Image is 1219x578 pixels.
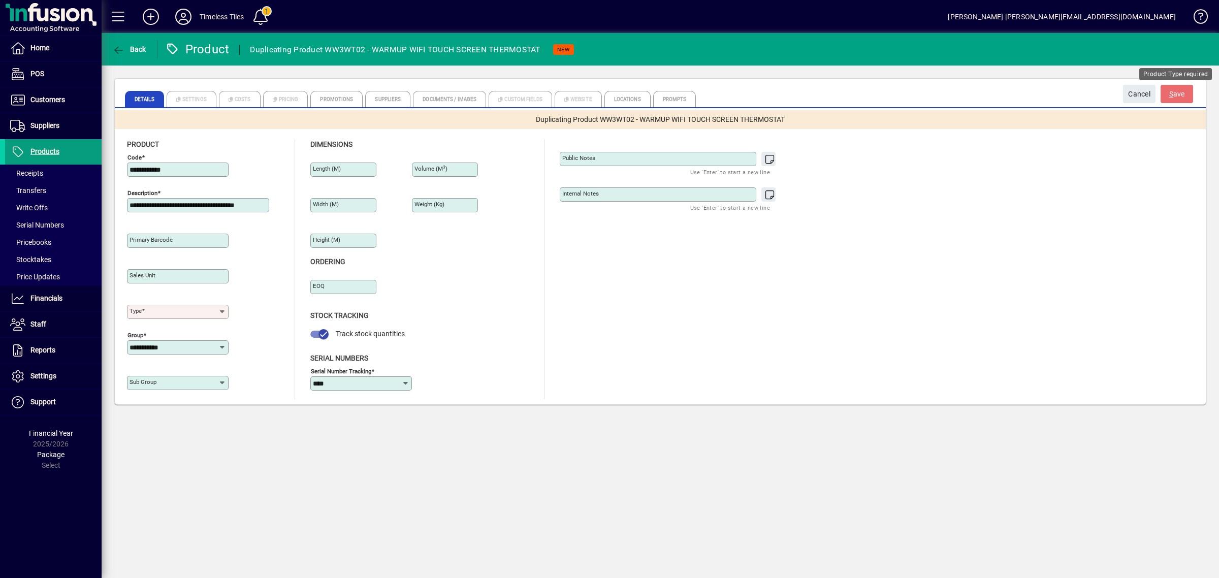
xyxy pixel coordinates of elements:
mat-label: EOQ [313,282,325,290]
a: Transfers [5,182,102,199]
a: Reports [5,338,102,363]
a: Receipts [5,165,102,182]
a: Home [5,36,102,61]
button: Save [1161,85,1193,103]
span: Settings [30,372,56,380]
span: Serial Numbers [310,354,368,362]
app-page-header-button: Back [102,40,157,58]
span: Staff [30,320,46,328]
mat-label: Length (m) [313,165,341,172]
a: Customers [5,87,102,113]
button: Cancel [1123,85,1156,103]
a: Write Offs [5,199,102,216]
span: Ordering [310,258,345,266]
button: Add [135,8,167,26]
span: Duplicating Product WW3WT02 - WARMUP WIFI TOUCH SCREEN THERMOSTAT [536,114,785,125]
span: Package [37,451,65,459]
span: Suppliers [30,121,59,130]
a: Serial Numbers [5,216,102,234]
span: Transfers [10,186,46,195]
mat-label: Volume (m ) [414,165,447,172]
mat-hint: Use 'Enter' to start a new line [690,166,770,178]
span: NEW [557,46,570,53]
a: POS [5,61,102,87]
mat-label: Internal Notes [562,190,599,197]
mat-label: Primary barcode [130,236,173,243]
span: Price Updates [10,273,60,281]
span: Back [112,45,146,53]
span: Serial Numbers [10,221,64,229]
div: Duplicating Product WW3WT02 - WARMUP WIFI TOUCH SCREEN THERMOSTAT [250,42,540,58]
span: ave [1169,86,1185,103]
div: Product [165,41,230,57]
mat-hint: Use 'Enter' to start a new line [690,202,770,213]
span: Financial Year [29,429,73,437]
mat-label: Type [130,307,142,314]
mat-label: Weight (Kg) [414,201,444,208]
span: Customers [30,95,65,104]
span: Write Offs [10,204,48,212]
mat-label: Height (m) [313,236,340,243]
a: Staff [5,312,102,337]
span: Home [30,44,49,52]
span: Dimensions [310,140,352,148]
mat-label: Public Notes [562,154,595,162]
span: S [1169,90,1173,98]
mat-label: Serial Number tracking [311,367,371,374]
mat-label: Code [127,154,142,161]
span: Cancel [1128,86,1150,103]
span: Support [30,398,56,406]
a: Price Updates [5,268,102,285]
button: Profile [167,8,200,26]
span: POS [30,70,44,78]
mat-label: Width (m) [313,201,339,208]
a: Settings [5,364,102,389]
div: Timeless Tiles [200,9,244,25]
mat-label: Sales unit [130,272,155,279]
span: Financials [30,294,62,302]
div: Product Type required [1139,68,1212,80]
span: Stock Tracking [310,311,369,319]
a: Suppliers [5,113,102,139]
button: Back [110,40,149,58]
a: Support [5,390,102,415]
span: Receipts [10,169,43,177]
span: Track stock quantities [336,330,405,338]
mat-label: Group [127,332,143,339]
mat-label: Sub group [130,378,156,386]
span: Pricebooks [10,238,51,246]
mat-label: Description [127,189,157,197]
span: Stocktakes [10,255,51,264]
a: Financials [5,286,102,311]
a: Pricebooks [5,234,102,251]
a: Stocktakes [5,251,102,268]
div: [PERSON_NAME] [PERSON_NAME][EMAIL_ADDRESS][DOMAIN_NAME] [948,9,1176,25]
span: Reports [30,346,55,354]
a: Knowledge Base [1186,2,1206,35]
span: Product [127,140,159,148]
span: Products [30,147,59,155]
sup: 3 [443,165,445,170]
